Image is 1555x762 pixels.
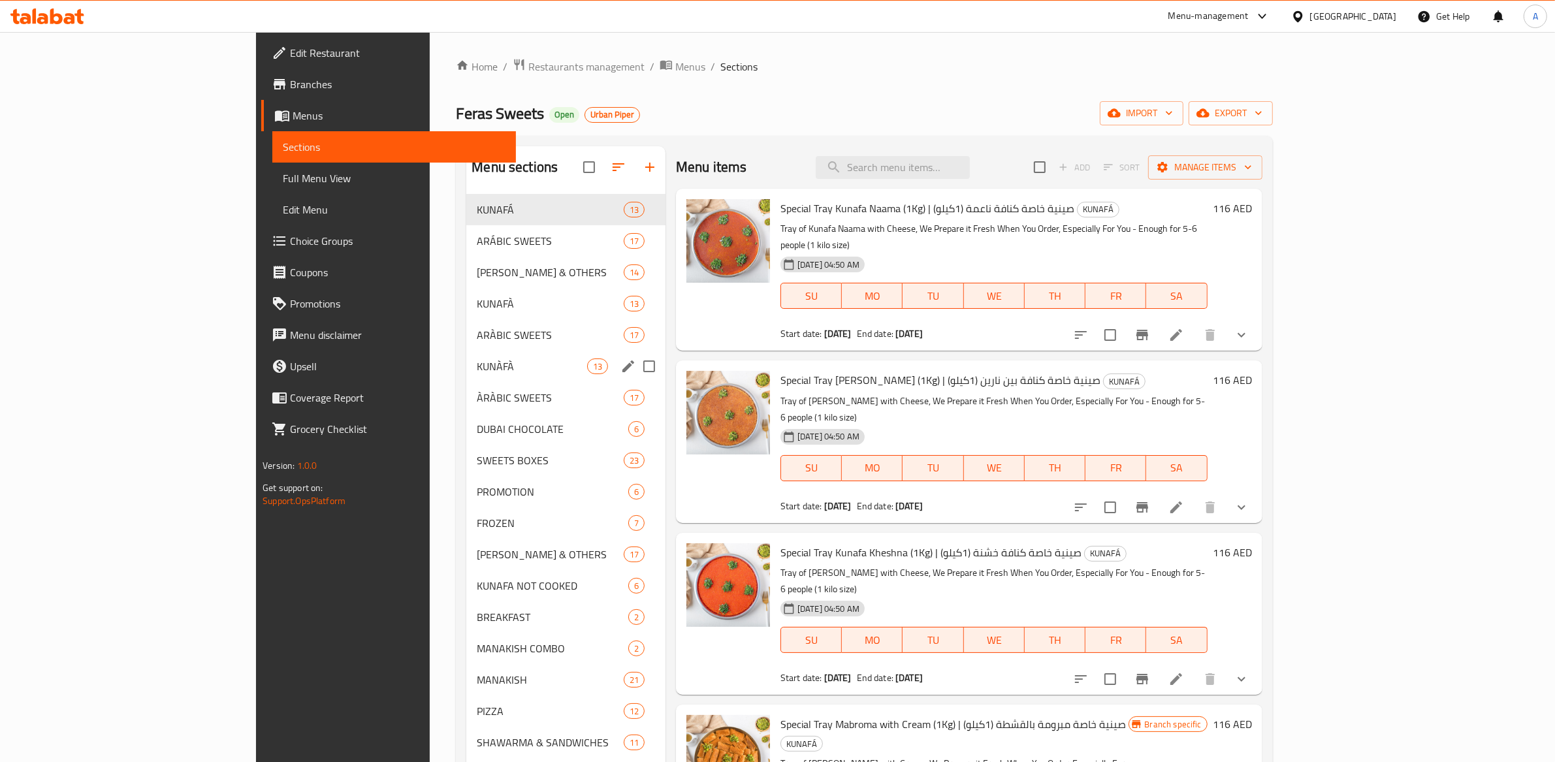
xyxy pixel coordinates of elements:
[477,390,623,405] span: ÀRÀBIC SWEETS
[477,327,623,343] span: ARÀBIC SWEETS
[1078,202,1119,217] span: KUNAFÁ
[261,351,516,382] a: Upsell
[261,69,516,100] a: Branches
[1151,458,1202,477] span: SA
[624,329,644,341] span: 17
[624,548,644,561] span: 17
[466,194,665,225] div: KUNAFÁ13
[1103,373,1146,389] div: KUNAFÁ
[1140,718,1207,731] span: Branch specific
[1085,546,1126,561] span: KUNAFÁ
[1026,153,1053,181] span: Select section
[477,233,623,249] div: ARÁBIC SWEETS
[1159,159,1252,176] span: Manage items
[720,59,758,74] span: Sections
[1146,455,1207,481] button: SA
[686,199,770,283] img: Special Tray Kunafa Naama (1Kg) | صينية خاصة كنافة ناعمة (1كيلو)
[895,325,923,342] b: [DATE]
[1127,663,1158,695] button: Branch-specific-item
[842,627,903,653] button: MO
[781,737,822,752] span: KUNAFÁ
[780,565,1208,597] p: Tray of [PERSON_NAME] with Cheese, We Prepare it Fresh When You Order, Especially For You - Enoug...
[628,515,645,531] div: items
[1053,157,1095,178] span: Add item
[624,327,645,343] div: items
[261,37,516,69] a: Edit Restaurant
[780,669,822,686] span: Start date:
[477,484,628,500] span: PROMOTION
[780,198,1074,218] span: Special Tray Kunafa Naama (1Kg) | صينية خاصة كنافة ناعمة (1كيلو)
[477,578,628,594] span: KUNAFA NOT COOKED
[1234,327,1249,343] svg: Show Choices
[1095,157,1148,178] span: Select section first
[477,609,628,625] div: BREAKFAST
[1168,327,1184,343] a: Edit menu item
[466,570,665,601] div: KUNAFA NOT COOKED6
[780,455,842,481] button: SU
[824,325,852,342] b: [DATE]
[1226,492,1257,523] button: show more
[895,669,923,686] b: [DATE]
[261,288,516,319] a: Promotions
[964,627,1025,653] button: WE
[1085,283,1146,309] button: FR
[297,457,317,474] span: 1.0.0
[686,543,770,627] img: Special Tray Kunafa Kheshna (1Kg) | صينية خاصة كنافة خشنة (1كيلو)
[624,264,645,280] div: items
[780,393,1208,426] p: Tray of [PERSON_NAME] with Cheese, We Prepare it Fresh When You Order, Especially For You - Enoug...
[842,283,903,309] button: MO
[1194,319,1226,351] button: delete
[792,430,865,443] span: [DATE] 04:50 AM
[675,59,705,74] span: Menus
[624,454,644,467] span: 23
[780,714,1126,734] span: Special Tray Mabroma with Cream (1Kg) | صينية خاصة مبرومة بالقشطة (1كيلو)
[629,517,644,530] span: 7
[466,288,665,319] div: KUNAFÀ13
[261,319,516,351] a: Menu disclaimer
[477,264,623,280] span: [PERSON_NAME] & OTHERS
[477,641,628,656] span: MANAKISH COMBO
[477,421,628,437] div: DUBAI CHOCOLATE
[290,264,505,280] span: Coupons
[792,603,865,615] span: [DATE] 04:50 AM
[466,319,665,351] div: ARÀBIC SWEETS17
[1213,371,1252,389] h6: 116 AED
[1310,9,1396,24] div: [GEOGRAPHIC_DATA]
[477,672,623,688] span: MANAKISH
[786,287,837,306] span: SU
[1085,455,1146,481] button: FR
[786,631,837,650] span: SU
[293,108,505,123] span: Menus
[1226,663,1257,695] button: show more
[290,296,505,311] span: Promotions
[477,735,623,750] span: SHAWARMA & SANDWICHES
[1533,9,1538,24] span: A
[477,202,623,217] span: KUNAFÁ
[1030,458,1080,477] span: TH
[1104,374,1145,389] span: KUNAFÁ
[1194,663,1226,695] button: delete
[466,633,665,664] div: MANAKISH COMBO2
[780,736,823,752] div: KUNAFÁ
[628,578,645,594] div: items
[964,455,1025,481] button: WE
[1077,202,1119,217] div: KUNAFÁ
[1091,458,1141,477] span: FR
[624,703,645,719] div: items
[1146,283,1207,309] button: SA
[466,257,665,288] div: [PERSON_NAME] & OTHERS14
[261,382,516,413] a: Coverage Report
[780,221,1208,253] p: Tray of Kunafa Naama with Cheese, We Prepare it Fresh When You Order, Especially For You - Enough...
[1065,492,1097,523] button: sort-choices
[1151,631,1202,650] span: SA
[513,58,645,75] a: Restaurants management
[686,371,770,454] img: Special Tray Kunafa Ben Naren (1Kg) | صينية خاصة كنافة بين نارين (1كيلو)
[1097,665,1124,693] span: Select to update
[466,664,665,695] div: MANAKISH21
[261,257,516,288] a: Coupons
[283,202,505,217] span: Edit Menu
[1127,319,1158,351] button: Branch-specific-item
[624,296,645,311] div: items
[624,266,644,279] span: 14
